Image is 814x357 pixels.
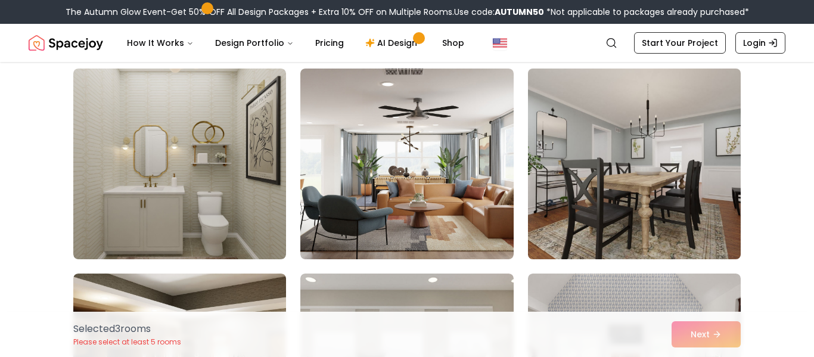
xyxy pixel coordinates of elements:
a: Login [735,32,785,54]
span: *Not applicable to packages already purchased* [544,6,749,18]
p: Selected 3 room s [73,322,181,336]
a: Shop [433,31,474,55]
a: AI Design [356,31,430,55]
nav: Global [29,24,785,62]
img: Spacejoy Logo [29,31,103,55]
nav: Main [117,31,474,55]
span: Use code: [454,6,544,18]
b: AUTUMN50 [495,6,544,18]
img: Room room-51 [523,64,746,264]
p: Please select at least 5 rooms [73,337,181,347]
img: Room room-49 [73,69,286,259]
button: Design Portfolio [206,31,303,55]
a: Start Your Project [634,32,726,54]
div: The Autumn Glow Event-Get 50% OFF All Design Packages + Extra 10% OFF on Multiple Rooms. [66,6,749,18]
img: Room room-50 [300,69,513,259]
img: United States [493,36,507,50]
a: Pricing [306,31,353,55]
button: How It Works [117,31,203,55]
a: Spacejoy [29,31,103,55]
